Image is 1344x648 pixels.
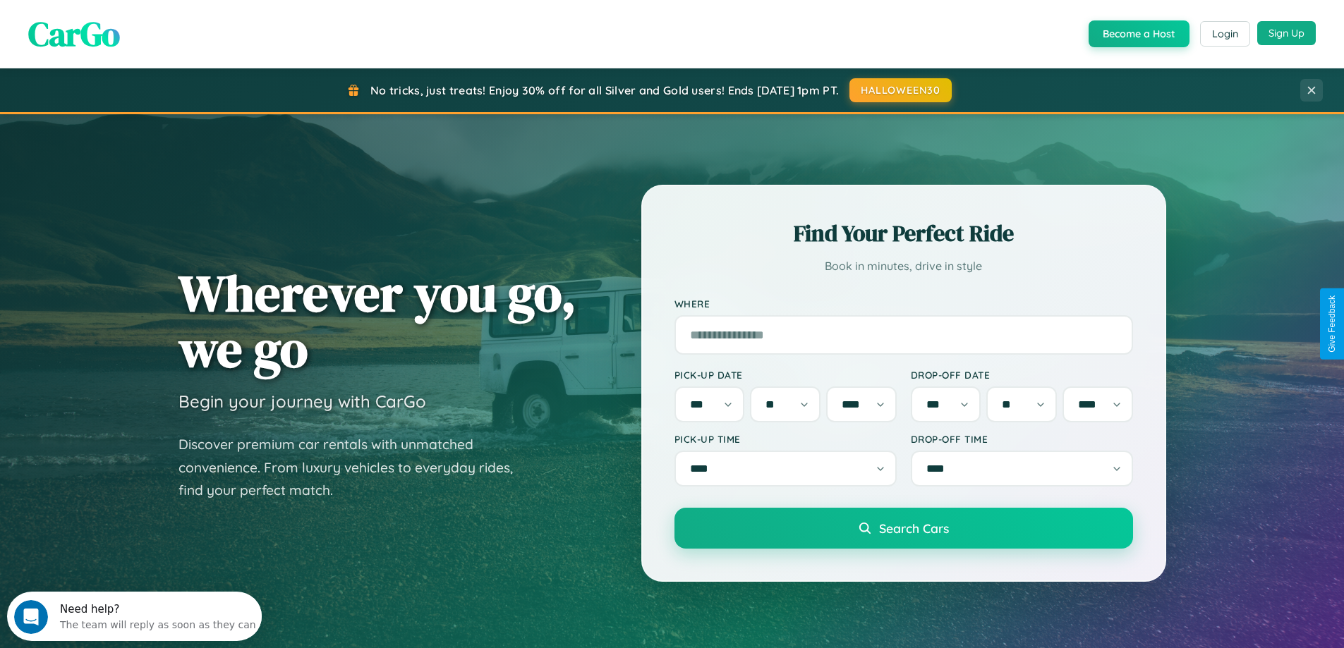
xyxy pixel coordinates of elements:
[674,256,1133,276] p: Book in minutes, drive in style
[674,508,1133,549] button: Search Cars
[911,433,1133,445] label: Drop-off Time
[911,369,1133,381] label: Drop-off Date
[6,6,262,44] div: Open Intercom Messenger
[28,11,120,57] span: CarGo
[674,218,1133,249] h2: Find Your Perfect Ride
[674,298,1133,310] label: Where
[7,592,262,641] iframe: Intercom live chat discovery launcher
[178,265,576,377] h1: Wherever you go, we go
[370,83,839,97] span: No tricks, just treats! Enjoy 30% off for all Silver and Gold users! Ends [DATE] 1pm PT.
[1327,295,1337,353] div: Give Feedback
[53,23,249,38] div: The team will reply as soon as they can
[14,600,48,634] iframe: Intercom live chat
[1089,20,1189,47] button: Become a Host
[1200,21,1250,47] button: Login
[178,391,426,412] h3: Begin your journey with CarGo
[178,433,531,502] p: Discover premium car rentals with unmatched convenience. From luxury vehicles to everyday rides, ...
[53,12,249,23] div: Need help?
[674,433,897,445] label: Pick-up Time
[1257,21,1316,45] button: Sign Up
[674,369,897,381] label: Pick-up Date
[879,520,949,536] span: Search Cars
[849,78,952,102] button: HALLOWEEN30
